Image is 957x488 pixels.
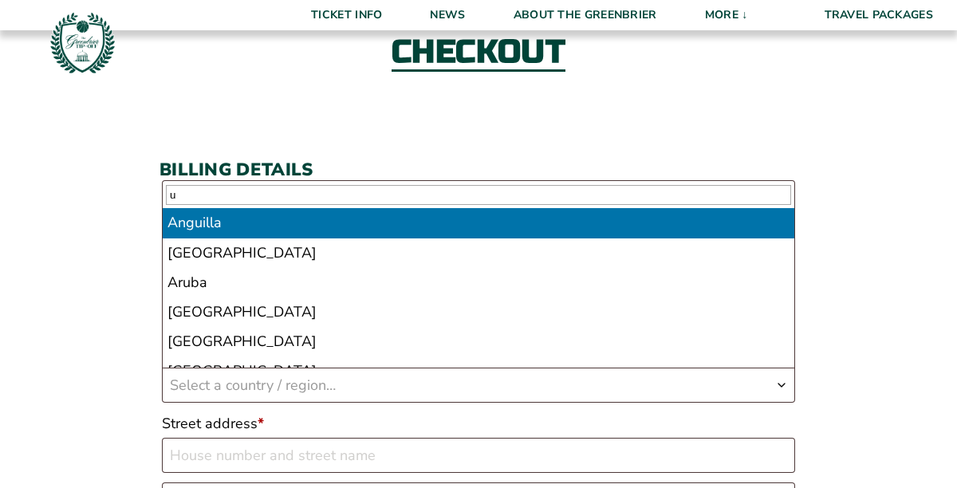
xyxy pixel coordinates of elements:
span: Country / Region [162,368,795,403]
li: [GEOGRAPHIC_DATA] [163,238,794,268]
li: [GEOGRAPHIC_DATA] [163,356,794,386]
label: Street address [162,409,795,438]
h2: Checkout [392,36,566,72]
span: Select a country / region… [170,376,336,395]
li: [GEOGRAPHIC_DATA] [163,297,794,327]
input: House number and street name [162,438,795,473]
img: Greenbrier Tip-Off [48,8,117,77]
li: Aruba [163,268,794,297]
h3: Billing details [159,159,797,180]
li: Anguilla [163,208,794,238]
li: [GEOGRAPHIC_DATA] [163,327,794,356]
